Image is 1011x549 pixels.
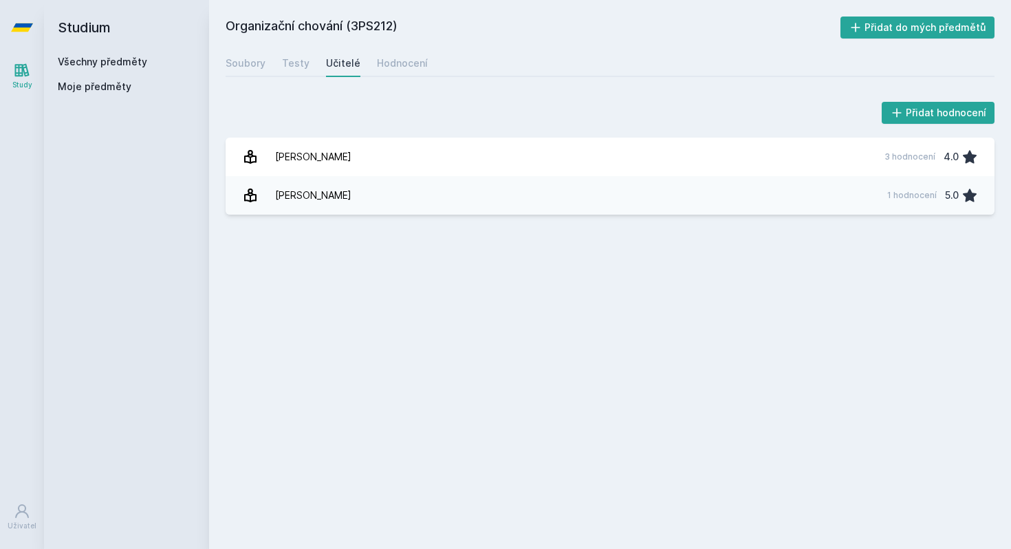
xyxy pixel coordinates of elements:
[326,56,360,70] div: Učitelé
[945,182,959,209] div: 5.0
[12,80,32,90] div: Study
[377,50,428,77] a: Hodnocení
[58,56,147,67] a: Všechny předměty
[226,138,994,176] a: [PERSON_NAME] 3 hodnocení 4.0
[275,182,351,209] div: [PERSON_NAME]
[8,521,36,531] div: Uživatel
[3,496,41,538] a: Uživatel
[887,190,937,201] div: 1 hodnocení
[226,17,840,39] h2: Organizační chování (3PS212)
[226,176,994,215] a: [PERSON_NAME] 1 hodnocení 5.0
[3,55,41,97] a: Study
[226,50,265,77] a: Soubory
[882,102,995,124] button: Přidat hodnocení
[840,17,995,39] button: Přidat do mých předmětů
[226,56,265,70] div: Soubory
[377,56,428,70] div: Hodnocení
[884,151,935,162] div: 3 hodnocení
[282,50,309,77] a: Testy
[275,143,351,171] div: [PERSON_NAME]
[944,143,959,171] div: 4.0
[282,56,309,70] div: Testy
[58,80,131,94] span: Moje předměty
[326,50,360,77] a: Učitelé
